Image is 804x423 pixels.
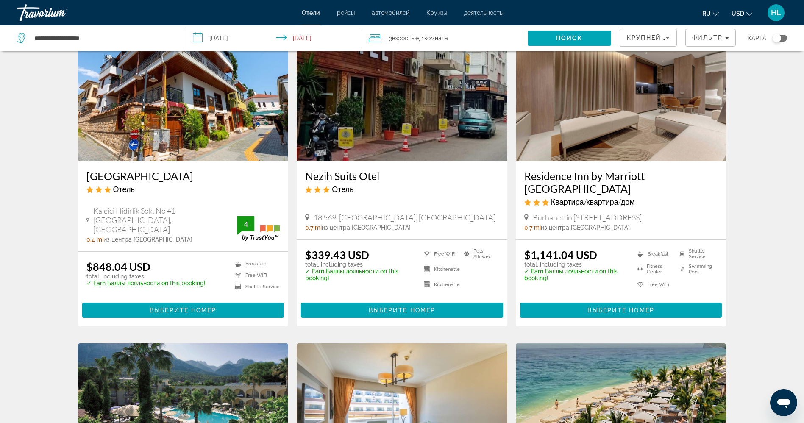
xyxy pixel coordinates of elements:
span: Выберите номер [150,307,216,314]
span: Отель [332,184,353,194]
a: Круизы [426,9,447,16]
li: Fitness Center [633,264,676,275]
span: Взрослые [392,35,419,42]
span: 18 569. [GEOGRAPHIC_DATA], [GEOGRAPHIC_DATA] [314,213,495,222]
span: 3 [389,32,419,44]
button: Search [528,31,611,46]
p: total, including taxes [86,273,206,280]
img: Residence Inn by Marriott Antalya [516,25,726,161]
a: Выберите номер [520,305,722,314]
span: Квартира/квартира/дом [551,197,635,206]
button: Toggle map [766,34,787,42]
li: Free WiFi [231,272,280,279]
button: Выберите номер [301,303,503,318]
span: Крупнейшие сбережения [627,34,730,41]
button: Выберите номер [520,303,722,318]
a: [GEOGRAPHIC_DATA] [86,170,280,182]
li: Pets Allowed [460,248,499,259]
img: Antalya Inn [78,25,289,161]
span: , 1 [419,32,448,44]
li: Shuttle Service [676,248,718,259]
li: Free WiFi [420,248,460,259]
span: 0.7 mi [305,224,322,231]
span: Комната [424,35,448,42]
input: Search hotel destination [33,32,171,45]
span: Kaleici Hidirlik Sok. No 41 [GEOGRAPHIC_DATA], [GEOGRAPHIC_DATA] [93,206,238,234]
li: Kitchenette [420,264,460,275]
button: Filters [685,29,736,47]
button: Select check in and out date [184,25,360,51]
span: Выберите номер [369,307,435,314]
ins: $848.04 USD [86,260,150,273]
button: Travelers: 3 adults, 0 children [360,25,528,51]
ins: $1,141.04 USD [524,248,597,261]
a: Выберите номер [301,305,503,314]
button: Change currency [732,7,752,19]
mat-select: Sort by [627,33,670,43]
button: Change language [702,7,719,19]
div: 4 [237,219,254,229]
a: Nezih Suits Otel [305,170,499,182]
a: рейсы [337,9,355,16]
li: Breakfast [231,260,280,267]
li: Breakfast [633,248,676,259]
div: 3 star Apartment [524,197,718,206]
span: Выберите номер [587,307,654,314]
a: автомобилей [372,9,409,16]
span: 0.7 mi [524,224,541,231]
span: Отель [113,184,135,194]
span: ru [702,10,711,17]
span: карта [748,32,766,44]
p: ✓ Earn Баллы лояльности on this booking! [86,280,206,287]
p: ✓ Earn Баллы лояльности on this booking! [305,268,413,281]
span: Burhanettin [STREET_ADDRESS] [533,213,642,222]
img: TrustYou guest rating badge [237,216,280,241]
span: из центра [GEOGRAPHIC_DATA] [103,236,192,243]
p: total, including taxes [524,261,627,268]
span: Поиск [556,35,583,42]
p: total, including taxes [305,261,413,268]
p: ✓ Earn Баллы лояльности on this booking! [524,268,627,281]
li: Swimming Pool [676,264,718,275]
a: Выберите номер [82,305,284,314]
span: из центра [GEOGRAPHIC_DATA] [322,224,411,231]
img: Nezih Suits Otel [297,25,507,161]
span: Фильтр [692,34,723,41]
div: 3 star Hotel [86,184,280,194]
button: Выберите номер [82,303,284,318]
a: Travorium [17,2,102,24]
iframe: Кнопка для запуску вікна повідомлень [770,389,797,416]
button: User Menu [765,4,787,22]
a: деятельность [464,9,503,16]
span: USD [732,10,744,17]
ins: $339.43 USD [305,248,369,261]
div: 3 star Hotel [305,184,499,194]
span: HL [771,8,781,17]
li: Free WiFi [633,279,676,290]
span: 0.4 mi [86,236,103,243]
a: Отели [302,9,320,16]
li: Kitchenette [420,279,460,290]
a: Residence Inn by Marriott [GEOGRAPHIC_DATA] [524,170,718,195]
li: Shuttle Service [231,283,280,290]
span: из центра [GEOGRAPHIC_DATA] [541,224,630,231]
